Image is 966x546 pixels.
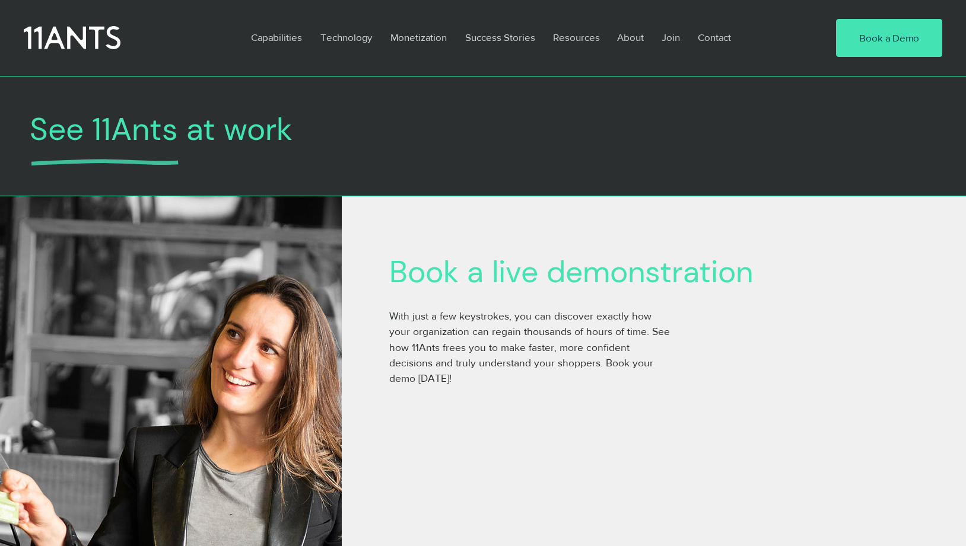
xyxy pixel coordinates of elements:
p: With just a few keystrokes, you can discover exactly how your organization can regain thousands o... [389,308,674,387]
p: Contact [692,24,737,51]
a: Capabilities [242,24,312,51]
a: Join [653,24,689,51]
p: About [611,24,650,51]
p: Success Stories [459,24,541,51]
p: Resources [547,24,606,51]
nav: Site [242,24,800,51]
a: Technology [312,24,382,51]
a: Success Stories [456,24,544,51]
p: Join [656,24,686,51]
a: Monetization [382,24,456,51]
p: Monetization [385,24,453,51]
a: About [608,24,653,51]
a: Book a Demo [836,19,942,57]
p: Technology [314,24,378,51]
a: Contact [689,24,741,51]
span: Book a Demo [859,31,919,45]
a: Resources [544,24,608,51]
span: See 11Ants at work [30,108,293,149]
p: Capabilities [245,24,308,51]
h2: Book a live demonstration [389,254,769,290]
